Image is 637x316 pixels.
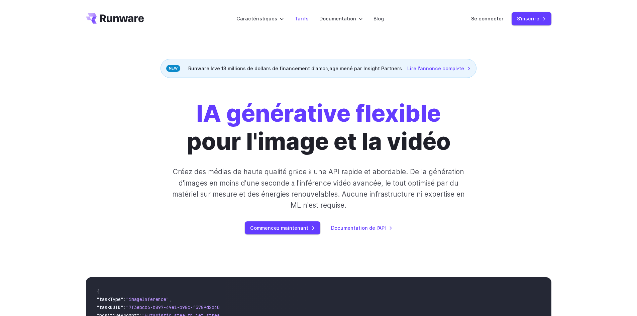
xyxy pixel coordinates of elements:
[512,12,551,25] a: S'inscrire
[471,15,504,22] a: Se connecter
[123,304,126,310] span: :
[97,296,123,302] span: "taskType"
[236,16,277,21] font: Caractéristiques
[407,66,464,71] font: Lire l'annonce complète
[295,16,309,21] font: Tarifs
[86,13,144,24] a: Aller à /
[331,224,393,232] a: Documentation de l'API
[319,16,356,21] font: Documentation
[517,16,539,21] font: S'inscrire
[331,225,386,231] font: Documentation de l'API
[172,168,465,209] font: Créez des médias de haute qualité grâce à une API rapide et abordable. De la génération d'images ...
[250,225,308,231] font: Commencez maintenant
[196,99,441,127] font: IA générative flexible
[295,15,309,22] a: Tarifs
[126,304,228,310] span: "7f3ebcb6-b897-49e1-b98c-f5789d2d40d7"
[471,16,504,21] font: Se connecter
[374,15,384,22] a: Blog
[407,65,470,72] a: Lire l'annonce complète
[97,304,123,310] span: "taskUUID"
[374,16,384,21] font: Blog
[188,66,402,71] font: Runware lève 13 millions de dollars de financement d'amorçage mené par Insight Partners
[123,296,126,302] span: :
[245,221,320,234] a: Commencez maintenant
[126,296,169,302] span: "imageInference"
[97,288,99,294] span: {
[187,127,451,155] font: pour l'image et la vidéo
[169,296,172,302] span: ,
